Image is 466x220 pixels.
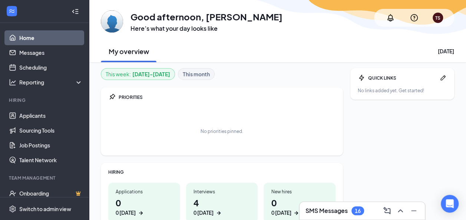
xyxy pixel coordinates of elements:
[101,10,123,33] img: Tes Solomon
[368,75,436,81] div: QUICK LINKS
[19,30,83,45] a: Home
[130,10,282,23] h1: Good afternoon, [PERSON_NAME]
[9,205,16,213] svg: Settings
[19,138,83,153] a: Job Postings
[293,209,300,217] svg: ArrowRight
[72,8,79,15] svg: Collapse
[19,60,83,75] a: Scheduling
[386,13,395,22] svg: Notifications
[130,24,282,33] h3: Here’s what your day looks like
[215,209,222,217] svg: ArrowRight
[132,70,170,78] b: [DATE] - [DATE]
[271,209,291,217] div: 0 [DATE]
[355,208,361,214] div: 16
[183,70,210,78] b: This month
[194,196,251,217] h1: 4
[383,206,391,215] svg: ComposeMessage
[9,79,16,86] svg: Analysis
[109,47,149,56] h2: My overview
[380,205,392,217] button: ComposeMessage
[108,169,336,175] div: HIRING
[108,93,116,101] svg: Pin
[358,87,447,94] div: No links added yet. Get started!
[19,153,83,167] a: Talent Network
[19,108,83,123] a: Applicants
[19,79,83,86] div: Reporting
[19,123,83,138] a: Sourcing Tools
[19,205,71,213] div: Switch to admin view
[137,209,145,217] svg: ArrowRight
[116,196,173,217] h1: 0
[9,175,81,181] div: Team Management
[106,70,170,78] div: This week :
[441,195,459,213] div: Open Intercom Messenger
[394,205,406,217] button: ChevronUp
[407,205,419,217] button: Minimize
[271,189,328,195] div: New hires
[409,206,418,215] svg: Minimize
[8,7,16,15] svg: WorkstreamLogo
[305,207,348,215] h3: SMS Messages
[435,15,440,21] div: TS
[410,13,419,22] svg: QuestionInfo
[194,189,251,195] div: Interviews
[201,128,243,134] div: No priorities pinned.
[396,206,405,215] svg: ChevronUp
[271,196,328,217] h1: 0
[194,209,214,217] div: 0 [DATE]
[9,97,81,103] div: Hiring
[19,45,83,60] a: Messages
[439,74,447,81] svg: Pen
[119,94,336,100] div: PRIORITIES
[358,74,365,81] svg: Bolt
[19,186,83,201] a: OnboardingCrown
[116,209,136,217] div: 0 [DATE]
[116,189,173,195] div: Applications
[438,47,454,55] div: [DATE]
